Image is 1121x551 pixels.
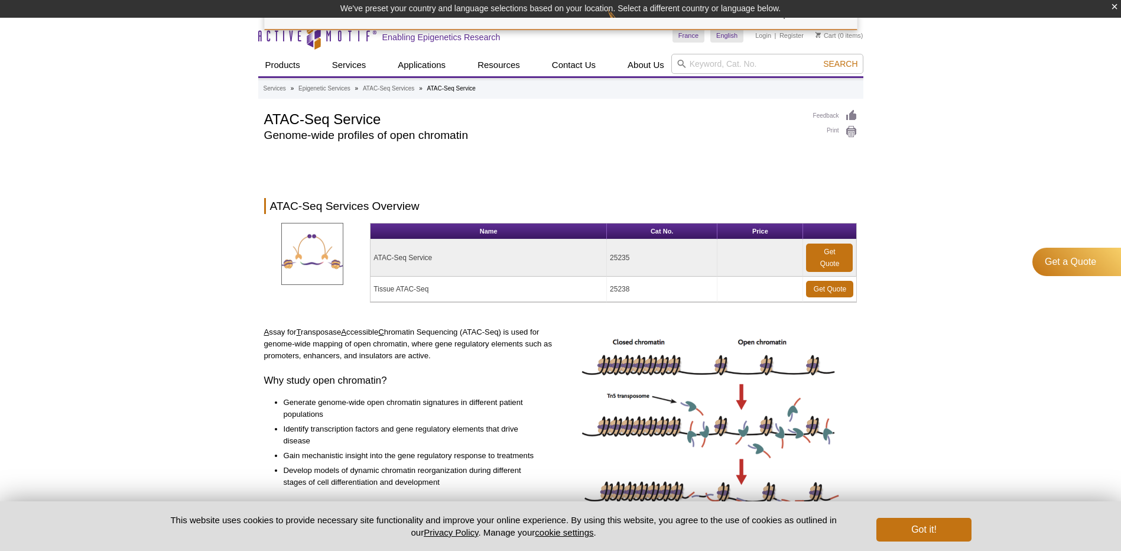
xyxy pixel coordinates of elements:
h2: ATAC-Seq Services Overview [264,198,857,214]
img: Change Here [607,9,639,37]
a: Services [264,83,286,94]
li: Generate genome-wide open chromatin signatures in different patient populations [284,397,545,420]
a: Products [258,54,307,76]
a: About Us [620,54,671,76]
a: Services [325,54,373,76]
a: Applications [391,54,453,76]
td: ATAC-Seq Service [371,239,607,277]
th: Price [717,223,803,239]
p: ssay for ransposase ccessible hromatin Sequencing (ATAC-Seq) is used for genome-wide mapping of o... [264,326,557,362]
h3: Why study open chromatin? [264,374,557,388]
img: Your Cart [815,32,821,38]
button: cookie settings [535,527,593,537]
a: France [672,28,704,43]
th: Name [371,223,607,239]
button: Search [820,59,861,69]
h1: ATAC-Seq Service [264,109,801,127]
li: Identify transcription factors and gene regulatory elements that drive disease [284,423,545,447]
li: » [355,85,359,92]
button: Got it! [876,518,971,542]
li: Gain mechanistic insight into the gene regulatory response to treatments [284,450,545,462]
u: T [296,328,301,336]
u: C [378,328,384,336]
li: (0 items) [815,28,863,43]
a: Privacy Policy [424,527,478,537]
h2: Genome-wide profiles of open chromatin [264,130,801,141]
a: Get Quote [806,244,853,272]
u: A [264,328,269,336]
a: Get Quote [806,281,853,297]
a: Contact Us [545,54,603,76]
p: ATAC-Seq is a perfect first step for those exploring the role of epigenetics in cell systems or d... [264,500,557,536]
h2: Enabling Epigenetics Research [382,32,501,43]
td: Tissue ATAC-Seq [371,277,607,302]
a: Print [813,125,857,138]
li: ATAC-Seq Service [427,85,476,92]
input: Keyword, Cat. No. [671,54,863,74]
th: Cat No. [607,223,717,239]
li: » [291,85,294,92]
a: Cart [815,31,836,40]
td: 25238 [607,277,717,302]
a: Feedback [813,109,857,122]
td: 25235 [607,239,717,277]
a: Get a Quote [1032,248,1121,276]
a: Epigenetic Services [298,83,350,94]
li: | [775,28,776,43]
li: Develop models of dynamic chromatin reorganization during different stages of cell differentiatio... [284,465,545,488]
span: Search [823,59,857,69]
img: ATAC-SeqServices [281,223,343,285]
li: » [419,85,423,92]
a: Register [779,31,804,40]
a: Login [755,31,771,40]
a: ATAC-Seq Services [363,83,414,94]
a: Resources [470,54,527,76]
a: English [710,28,743,43]
u: A [341,328,346,336]
p: This website uses cookies to provide necessary site functionality and improve your online experie... [150,514,857,539]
